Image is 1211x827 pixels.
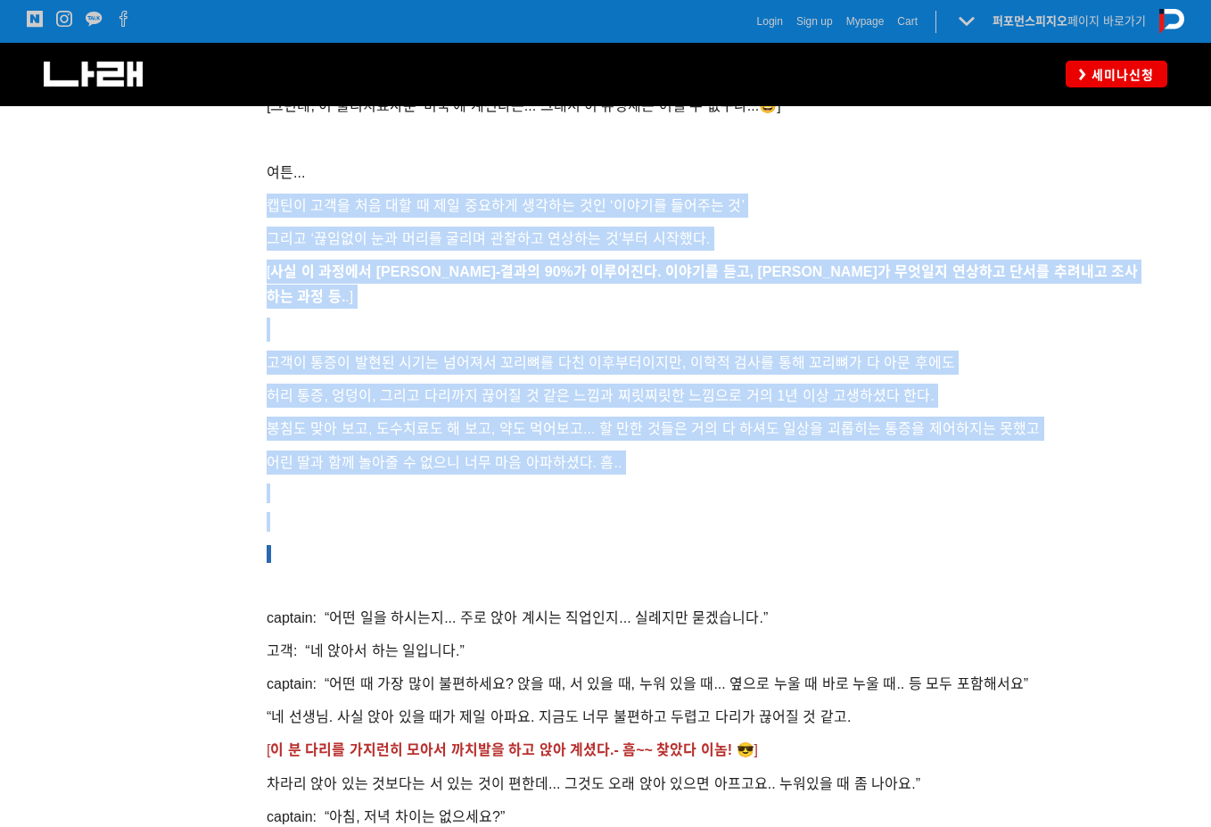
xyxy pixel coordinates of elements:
[846,12,885,30] a: Mypage
[267,264,1138,303] span: [ .]
[267,231,710,246] span: 그리고 ‘끊임없이 눈과 머리를 굴리며 관찰하고 연상하는 것’부터 시작했다.
[267,776,920,791] span: 차라리 앉아 있는 것보다는 서 있는 것이 편한데... 그것도 오래 앉아 있으면 아프고요.. 누워있을 때 좀 나아요.”
[267,264,1138,303] strong: 사실 이 과정에서 [PERSON_NAME]-결과의 90%가 이루어진다. 이야기를 듣고, [PERSON_NAME]가 무엇일지 연상하고 단서를 추려내고 조사하는 과정 등.
[267,742,758,757] span: [ ]
[267,610,768,625] span: captain: “어떤 일을 하시는지... 주로 앉아 계시는 직업인지... 실례지만 묻겠습니다.”
[267,709,851,724] span: “네 선생님. 사실 앉아 있을 때가 제일 아파요. 지금도 너무 불편하고 두렵고 다리가 끊어질 것 같고.
[267,165,305,180] span: 여튼...
[993,14,1146,28] a: 퍼포먼스피지오페이지 바로가기
[267,676,1028,691] span: captain: “어떤 때 가장 많이 불편하세요? 앉을 때, 서 있을 때, 누워 있을 때... 옆으로 누울 때 바로 누울 때.. 등 모두 포함해서요”
[267,421,1040,436] span: 봉침도 맞아 보고, 도수치료도 해 보고, 약도 먹어보고... 할 만한 것들은 거의 다 하셔도 일상을 괴롭히는 통증을 제어하지는 못했고
[1086,66,1154,84] span: 세미나신청
[1066,61,1167,87] a: 세미나신청
[796,12,833,30] a: Sign up
[267,455,622,470] span: 어린 딸과 함께 놀아줄 수 없으니 너무 마음 아파하셨다. 흠..
[267,355,955,370] span: 고객이 통증이 발현된 시기는 넘어져서 꼬리뼈를 다친 이후부터이지만, 이학적 검사를 통해 꼬리뼈가 다 아문 후에도
[757,12,783,30] a: Login
[267,809,505,824] span: captain: “아침, 저녁 차이는 없으세요?”
[267,198,745,213] span: 캡틴이 고객을 처음 대할 때 제일 중요하게 생각하는 것인 ‘이야기를 들어주는 것’
[993,14,1067,28] strong: 퍼포먼스피지오
[270,742,754,757] strong: 이 분 다리를 가지런히 모아서 까치발을 하고 앉아 계셨다.- 흠~~ 찾았다 이놈! 😎
[267,388,935,403] span: 허리 통증, 엉덩이, 그리고 다리까지 끊어질 것 같은 느낌과 찌릿찌릿한 느낌으로 거의 1년 이상 고생하셨다 한다.
[897,12,918,30] a: Cart
[267,643,465,658] span: 고객: “네 앉아서 하는 일입니다.”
